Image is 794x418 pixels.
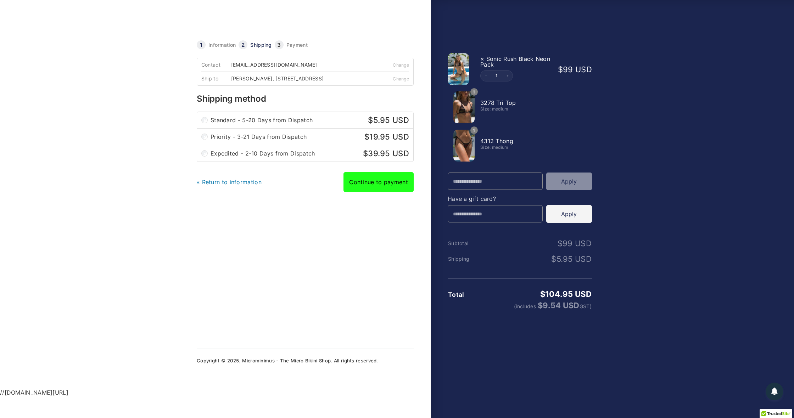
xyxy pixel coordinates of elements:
[363,149,368,158] span: $
[502,70,513,81] button: Increment
[448,196,592,202] h4: Have a gift card?
[470,88,478,96] span: 1
[448,241,496,246] th: Subtotal
[364,115,409,125] bdi: 5.95 USD
[453,91,475,123] img: Sonic Rush Black Neon 3278 Tri Top 01
[546,205,592,223] button: Apply
[211,149,409,157] label: Expedited - 2-10 Days from Dispatch
[480,145,550,149] div: Size: medium
[448,256,496,262] th: Shipping
[480,99,516,106] span: 3278 Tri Top
[286,43,308,47] a: Payment
[393,62,409,68] a: Change
[480,107,550,111] div: Size: medium
[202,273,309,326] iframe: TrustedSite Certified
[540,289,545,299] span: $
[231,76,329,81] div: [PERSON_NAME], [STREET_ADDRESS]
[538,301,543,310] span: $
[231,62,322,67] div: [EMAIL_ADDRESS][DOMAIN_NAME]
[208,43,236,47] a: Information
[211,116,409,124] label: Standard - 5-20 Days from Dispatch
[558,239,563,248] span: $
[343,172,414,192] a: Continue to payment
[481,70,491,81] button: Decrement
[480,55,484,62] a: Remove this item
[360,132,409,141] bdi: 19.95 USD
[558,239,592,248] bdi: 99 USD
[197,179,262,186] a: « Return to information
[551,254,592,264] bdi: 5.95 USD
[470,126,478,134] span: 1
[368,115,373,125] span: $
[197,95,414,103] h3: Shipping method
[480,55,550,68] span: Sonic Rush Black Neon Pack
[551,254,556,264] span: $
[496,301,592,309] small: (includes GST)
[364,132,369,141] span: $
[359,149,409,158] bdi: 39.95 USD
[558,65,592,74] bdi: 99 USD
[448,291,496,298] th: Total
[448,53,469,85] img: Sonic Rush Black Neon 3278 Tri Top 4312 Thong Bikini 09
[558,65,563,74] span: $
[546,173,592,190] button: Apply
[453,130,475,162] img: Sonic Rush Black Neon 4312 Thong Bikini 01
[480,137,513,145] span: 4312 Thong
[538,301,580,310] span: 9.54 USD
[201,76,231,81] div: Ship to
[393,76,409,81] a: Change
[540,289,592,299] bdi: 104.95 USD
[250,43,272,47] a: Shipping
[201,62,231,67] div: Contact
[211,133,409,141] label: Priority - 3-21 Days from Dispatch
[197,358,414,363] p: Copyright © 2025, Microminimus - The Micro Bikini Shop. All rights reserved.
[491,74,502,78] a: Edit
